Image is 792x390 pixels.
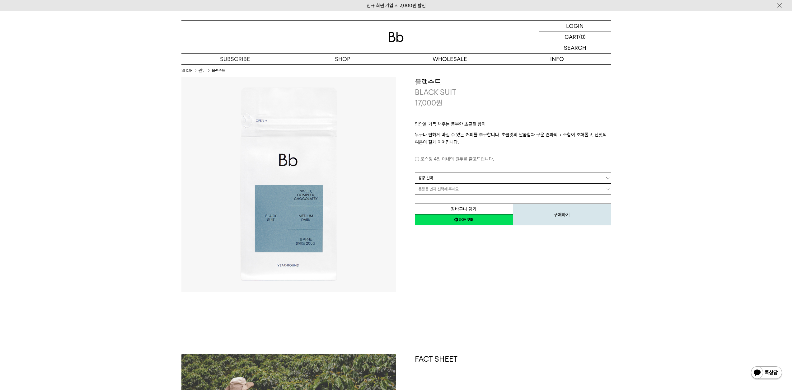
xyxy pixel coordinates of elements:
p: CART [565,31,579,42]
a: SUBSCRIBE [181,54,289,64]
p: SEARCH [564,42,586,53]
a: 신규 회원 가입 시 3,000원 할인 [367,3,426,8]
span: = 용량 선택 = [415,172,436,183]
img: 블랙수트 [181,77,396,292]
p: LOGIN [566,21,584,31]
button: 장바구니 담기 [415,204,513,214]
p: 누구나 편하게 마실 수 있는 커피를 추구합니다. 초콜릿의 달콤함과 구운 견과의 고소함이 조화롭고, 단맛의 여운이 길게 이어집니다. [415,131,611,146]
p: BLACK SUIT [415,87,611,98]
button: 구매하기 [513,204,611,225]
span: 원 [436,98,443,107]
h1: FACT SHEET [415,354,611,389]
span: = 용량을 먼저 선택해 주세요 = [415,184,462,195]
p: INFO [504,54,611,64]
a: 원두 [199,68,205,74]
p: 입안을 가득 채우는 풍부한 초콜릿 향미 [415,120,611,131]
p: (0) [579,31,586,42]
h3: 블랙수트 [415,77,611,87]
img: 카카오톡 채널 1:1 채팅 버튼 [750,366,783,381]
a: LOGIN [539,21,611,31]
a: SHOP [289,54,396,64]
a: CART (0) [539,31,611,42]
li: 블랙수트 [212,68,225,74]
a: SHOP [181,68,192,74]
p: 로스팅 4일 이내의 원두를 출고드립니다. [415,155,611,163]
a: 새창 [415,214,513,225]
p: 17,000 [415,98,443,108]
img: 로고 [389,32,404,42]
p: WHOLESALE [396,54,504,64]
